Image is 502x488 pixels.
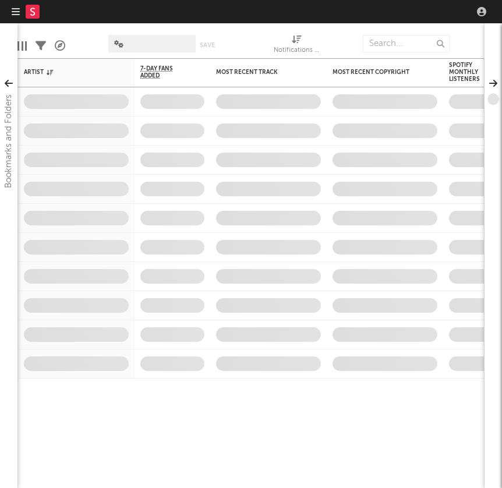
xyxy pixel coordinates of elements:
[2,94,16,188] div: Bookmarks and Folders
[36,29,46,63] div: Filters
[200,42,215,48] button: Save
[274,44,320,58] div: Notifications (Artist)
[274,29,320,63] div: Notifications (Artist)
[333,69,420,76] div: Most Recent Copyright
[449,62,490,83] div: Spotify Monthly Listeners
[216,69,303,76] div: Most Recent Track
[140,65,187,79] span: 7-Day Fans Added
[55,29,65,63] div: A&R Pipeline
[363,35,450,52] input: Search...
[17,29,27,63] div: Edit Columns
[24,69,111,76] div: Artist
